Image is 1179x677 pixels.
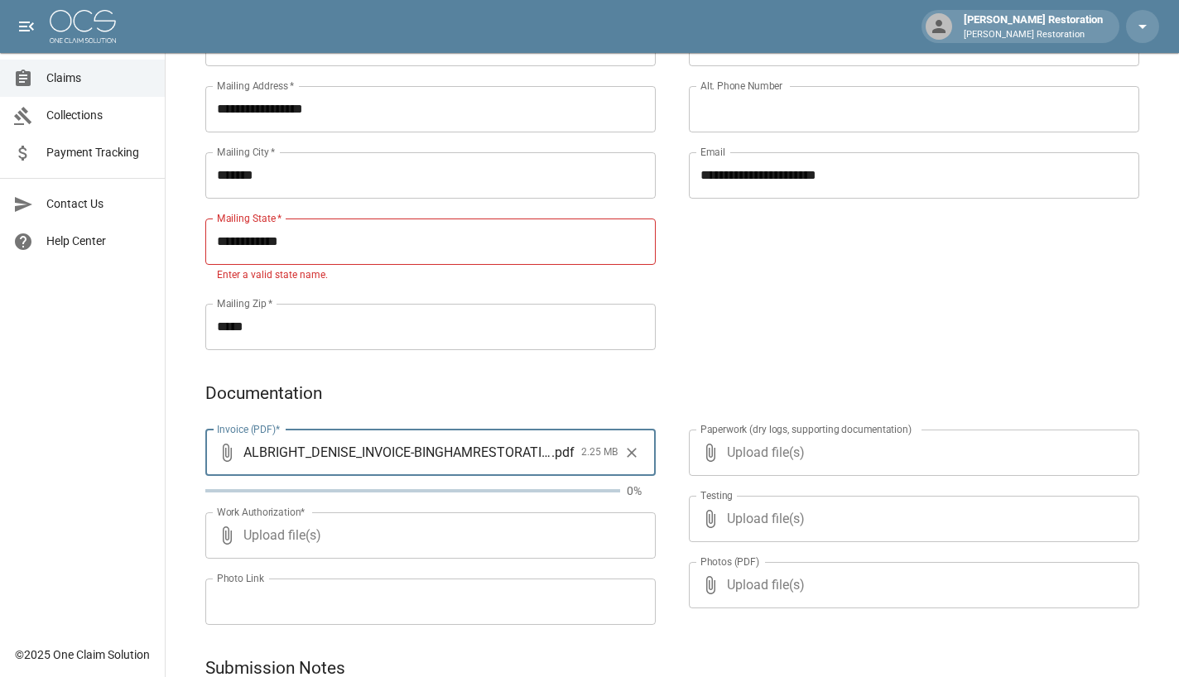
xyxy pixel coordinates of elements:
[700,488,733,502] label: Testing
[551,443,575,462] span: . pdf
[243,443,551,462] span: ALBRIGHT_DENISE_INVOICE-BINGHAMRESTORATION-PHX
[700,145,725,159] label: Email
[619,440,644,465] button: Clear
[217,422,281,436] label: Invoice (PDF)*
[46,107,152,124] span: Collections
[217,211,282,225] label: Mailing State
[700,79,782,93] label: Alt. Phone Number
[727,496,1095,542] span: Upload file(s)
[217,505,306,519] label: Work Authorization*
[50,10,116,43] img: ocs-logo-white-transparent.png
[957,12,1109,41] div: [PERSON_NAME] Restoration
[46,70,152,87] span: Claims
[700,422,912,436] label: Paperwork (dry logs, supporting documentation)
[217,267,644,284] p: Enter a valid state name.
[700,555,759,569] label: Photos (PDF)
[243,512,611,559] span: Upload file(s)
[46,144,152,161] span: Payment Tracking
[46,195,152,213] span: Contact Us
[46,233,152,250] span: Help Center
[727,430,1095,476] span: Upload file(s)
[627,483,656,499] p: 0%
[217,296,273,310] label: Mailing Zip
[217,571,264,585] label: Photo Link
[10,10,43,43] button: open drawer
[964,28,1103,42] p: [PERSON_NAME] Restoration
[217,145,276,159] label: Mailing City
[217,79,294,93] label: Mailing Address
[727,562,1095,608] span: Upload file(s)
[581,444,618,461] span: 2.25 MB
[15,646,150,663] div: © 2025 One Claim Solution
